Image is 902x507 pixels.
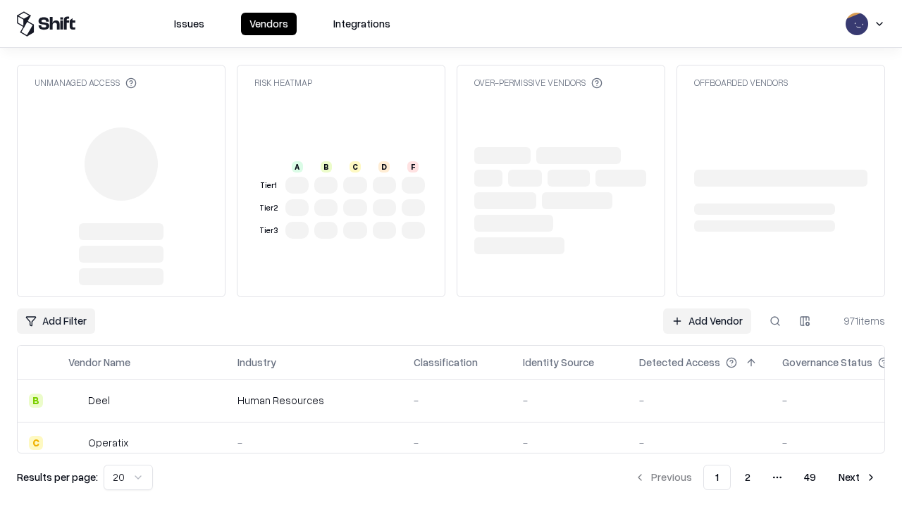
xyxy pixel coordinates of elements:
div: Operatix [88,435,128,450]
div: - [523,393,617,408]
div: - [523,435,617,450]
div: D [378,161,390,173]
nav: pagination [626,465,885,490]
div: B [321,161,332,173]
div: Tier 1 [257,180,280,192]
div: - [237,435,391,450]
div: - [414,393,500,408]
div: Human Resources [237,393,391,408]
button: Add Filter [17,308,95,334]
div: Classification [414,355,478,370]
div: C [29,436,43,450]
button: Issues [166,13,213,35]
div: Tier 3 [257,225,280,237]
div: Identity Source [523,355,594,370]
div: Tier 2 [257,202,280,214]
div: Governance Status [782,355,872,370]
button: Next [830,465,885,490]
div: A [292,161,303,173]
div: Deel [88,393,110,408]
button: Integrations [325,13,399,35]
div: Offboarded Vendors [694,77,788,89]
img: Operatix [68,436,82,450]
button: Vendors [241,13,297,35]
div: - [639,435,760,450]
a: Add Vendor [663,308,751,334]
div: - [414,435,500,450]
div: Over-Permissive Vendors [474,77,603,89]
div: Industry [237,355,276,370]
div: F [407,161,419,173]
div: C [350,161,361,173]
div: Unmanaged Access [35,77,137,89]
button: 1 [703,465,731,490]
button: 2 [734,465,762,490]
div: Detected Access [639,355,720,370]
div: B [29,394,43,408]
button: 49 [793,465,827,490]
img: Deel [68,394,82,408]
div: Risk Heatmap [254,77,312,89]
div: - [639,393,760,408]
div: 971 items [829,313,885,328]
p: Results per page: [17,470,98,484]
div: Vendor Name [68,355,130,370]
